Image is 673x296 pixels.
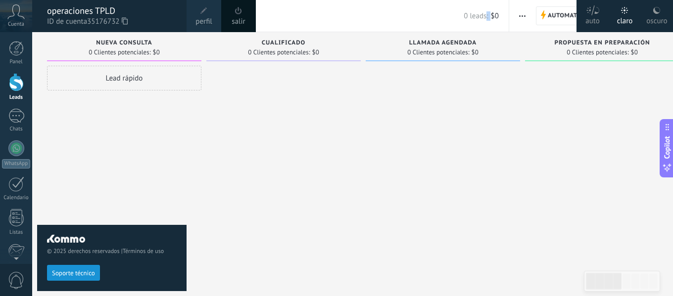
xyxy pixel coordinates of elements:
div: Cualificado [211,40,356,48]
span: Soporte técnico [52,270,95,277]
div: Calendario [2,195,31,201]
div: oscuro [646,6,667,32]
div: claro [617,6,633,32]
div: auto [585,6,600,32]
span: Cuenta [8,21,24,28]
span: $0 [472,49,479,55]
span: © 2025 derechos reservados | [47,248,177,255]
span: Llamada agendada [409,40,477,46]
div: Chats [2,126,31,132]
span: ID de cuenta [47,16,177,27]
span: 0 leads: [464,11,488,21]
div: Leads [2,94,31,101]
span: Propuesta en preparación [555,40,650,46]
span: $0 [312,49,319,55]
span: Cualificado [262,40,306,46]
a: Soporte técnico [47,269,100,276]
span: 0 Clientes potenciales: [407,49,469,55]
a: salir [232,16,245,27]
span: 0 Clientes potenciales: [567,49,628,55]
span: perfil [195,16,212,27]
div: Llamada agendada [371,40,515,48]
span: 0 Clientes potenciales: [248,49,310,55]
a: Automatiza [536,6,592,25]
div: Panel [2,59,31,65]
button: Soporte técnico [47,265,100,281]
span: 35176732 [87,16,128,27]
a: Términos de uso [123,248,164,255]
button: Más [515,6,529,25]
div: WhatsApp [2,159,30,169]
span: $0 [631,49,638,55]
span: Automatiza [548,7,588,25]
span: Copilot [662,136,672,159]
div: Listas [2,229,31,236]
span: $0 [491,11,499,21]
div: operaciones TPLD [47,5,177,16]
